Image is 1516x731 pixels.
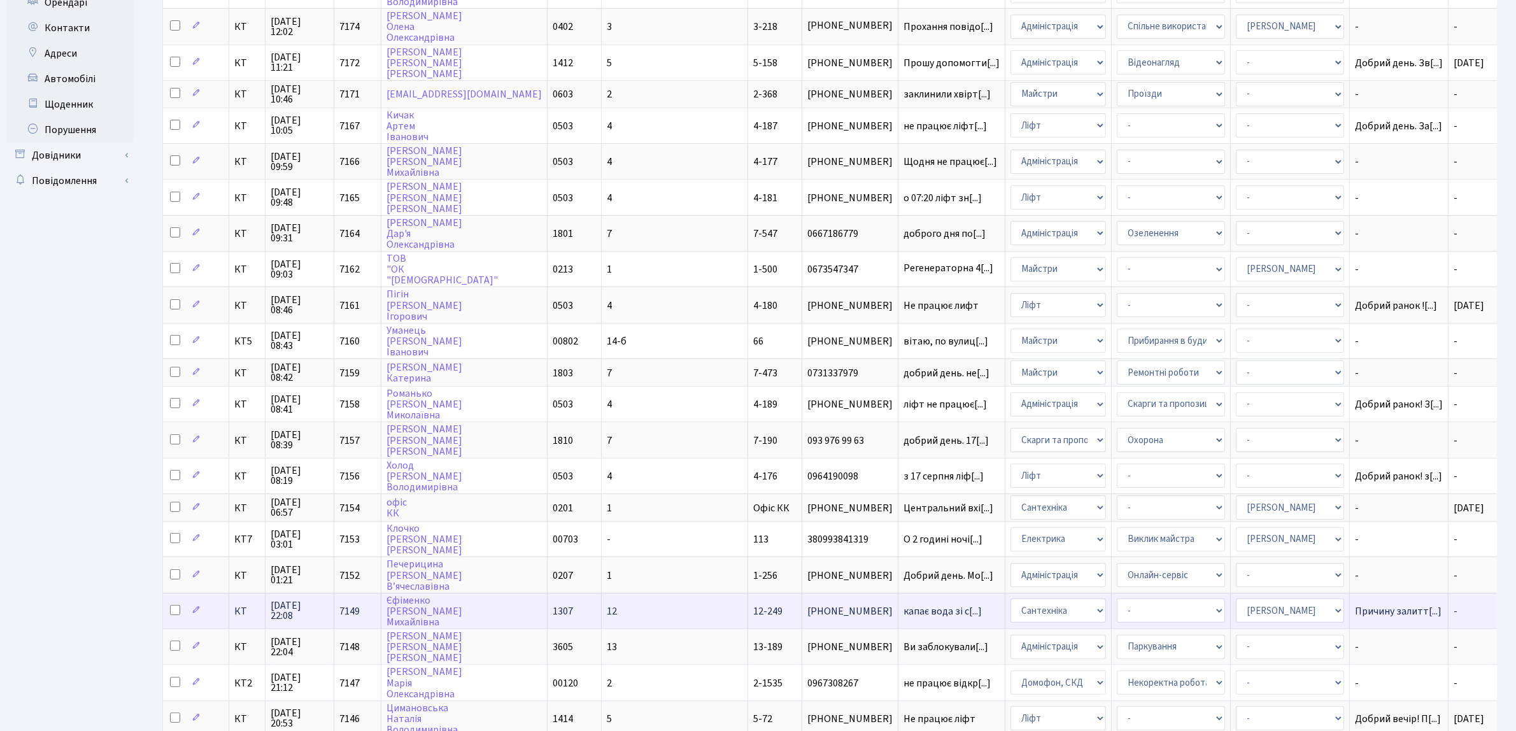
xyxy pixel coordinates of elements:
a: Пігін[PERSON_NAME]Ігорович [386,288,462,323]
span: 7164 [339,227,360,241]
span: КТ [234,606,260,616]
span: КТ [234,229,260,239]
span: 7165 [339,191,360,205]
a: Контакти [6,15,134,41]
span: 7162 [339,262,360,276]
a: Порушення [6,117,134,143]
span: 113 [753,532,769,546]
span: 2-1535 [753,676,783,690]
span: 0207 [553,569,573,583]
span: КТ [234,642,260,652]
span: 4 [607,469,612,483]
span: [DATE] 08:46 [271,295,329,315]
span: [PHONE_NUMBER] [807,642,893,652]
span: 66 [753,334,763,348]
span: 1307 [553,604,573,618]
span: 00703 [553,532,578,546]
span: 0673547347 [807,264,893,274]
span: 7-473 [753,366,777,380]
span: 00802 [553,334,578,348]
span: 0731337979 [807,368,893,378]
span: [PHONE_NUMBER] [807,193,893,203]
span: 7148 [339,640,360,654]
span: [DATE] 03:01 [271,529,329,550]
span: 0503 [553,191,573,205]
span: 7147 [339,676,360,690]
span: 13 [607,640,617,654]
span: 7156 [339,469,360,483]
span: 7171 [339,87,360,101]
span: 1 [607,262,612,276]
span: 14-б [607,334,627,348]
span: 1412 [553,56,573,70]
span: Добрий день. Зв[...] [1355,56,1443,70]
span: 7153 [339,532,360,546]
span: Добрий ранок ![...] [1355,299,1437,313]
span: - [1355,534,1443,544]
a: [PERSON_NAME][PERSON_NAME][PERSON_NAME] [386,180,462,216]
span: - [1454,604,1457,618]
span: КТ [234,571,260,581]
span: 0402 [553,20,573,34]
span: - [1454,569,1457,583]
a: Довідники [6,143,134,168]
span: Ви заблокували[...] [903,640,988,654]
span: Не працює лифт [903,301,1000,311]
span: 7167 [339,119,360,133]
span: КТ [234,121,260,131]
span: 4 [607,397,612,411]
span: Прошу допомогти[...] [903,56,1000,70]
span: - [1454,119,1457,133]
span: КТ [234,193,260,203]
span: 1 [607,569,612,583]
span: КТ7 [234,534,260,544]
span: - [1454,87,1457,101]
span: капає вода зі с[...] [903,604,982,618]
span: - [1355,436,1443,446]
span: 7159 [339,366,360,380]
span: [PHONE_NUMBER] [807,714,893,724]
span: 7154 [339,501,360,515]
span: з 17 серпня ліф[...] [903,469,984,483]
span: [PHONE_NUMBER] [807,301,893,311]
span: [PHONE_NUMBER] [807,157,893,167]
a: офісКК [386,495,407,520]
span: 0503 [553,469,573,483]
span: - [1355,571,1443,581]
span: КТ [234,89,260,99]
a: ТОВ"ОК"[DEMOGRAPHIC_DATA]" [386,252,498,287]
a: [PERSON_NAME]Дар'яОлександрівна [386,216,462,252]
span: 7 [607,366,612,380]
span: добрий день. не[...] [903,366,989,380]
span: КТ [234,264,260,274]
span: [DATE] 09:03 [271,259,329,280]
span: 4-181 [753,191,777,205]
span: КТ [234,368,260,378]
span: 5-158 [753,56,777,70]
span: Центральний вхі[...] [903,501,993,515]
a: Клочко[PERSON_NAME][PERSON_NAME] [386,522,462,557]
span: Добрий ранок! З[...] [1355,397,1443,411]
span: - [1454,469,1457,483]
span: [PHONE_NUMBER] [807,606,893,616]
span: - [1454,191,1457,205]
span: - [607,532,611,546]
span: Регенераторна 4[...] [903,261,993,275]
a: Печерицина[PERSON_NAME]В’ячеславівна [386,558,462,593]
span: [DATE] 20:53 [271,708,329,728]
span: КТ2 [234,678,260,688]
span: - [1355,336,1443,346]
span: - [1454,227,1457,241]
span: 7166 [339,155,360,169]
span: 7 [607,227,612,241]
span: не працює відкр[...] [903,676,991,690]
a: [PERSON_NAME][PERSON_NAME][PERSON_NAME] [386,45,462,81]
span: КТ [234,399,260,409]
span: - [1355,22,1443,32]
span: 380993841319 [807,534,893,544]
span: 1 [607,501,612,515]
span: [DATE] 08:41 [271,394,329,415]
span: [DATE] 21:12 [271,672,329,693]
span: - [1454,640,1457,654]
a: Повідомлення [6,168,134,194]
